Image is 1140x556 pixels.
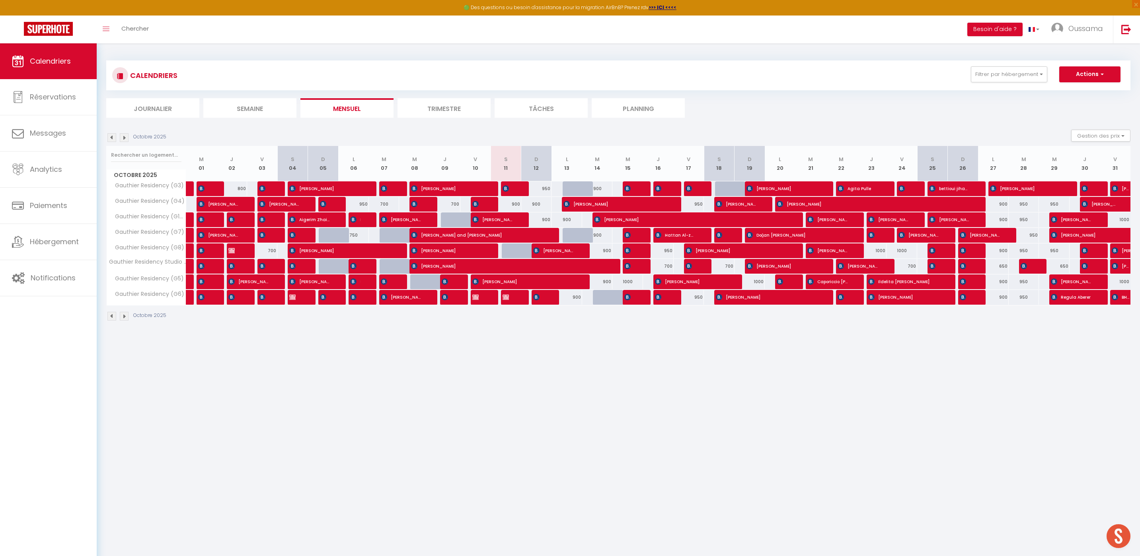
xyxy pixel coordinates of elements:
span: [PERSON_NAME] [716,196,757,212]
span: [PERSON_NAME] [1082,259,1092,274]
span: Gauthier Residency (G4) [108,197,187,206]
img: logout [1121,24,1131,34]
span: [PERSON_NAME] [289,290,300,305]
abbr: S [931,156,934,163]
span: [PERSON_NAME] [198,274,209,289]
div: 800 [216,181,247,196]
span: Med amine BAADID [350,212,361,227]
abbr: M [808,156,813,163]
abbr: L [566,156,568,163]
span: Oussama [1068,23,1103,33]
abbr: D [534,156,538,163]
div: 900 [978,197,1009,212]
th: 22 [826,146,856,181]
th: 09 [430,146,460,181]
span: [PERSON_NAME] BOOKING [PERSON_NAME] [503,290,513,305]
span: [PERSON_NAME] [929,259,939,274]
div: 900 [582,274,613,289]
span: Chercher [121,24,149,33]
span: [PERSON_NAME] [228,212,239,227]
span: [PERSON_NAME] [1051,212,1092,227]
span: [PERSON_NAME] [228,274,269,289]
img: Super Booking [24,22,73,36]
abbr: J [657,156,660,163]
div: 700 [430,197,460,212]
span: [PERSON_NAME] [320,290,330,305]
abbr: M [1052,156,1057,163]
span: [PERSON_NAME] [442,274,452,289]
abbr: S [291,156,294,163]
span: Wafa Arjane [198,243,209,258]
th: 14 [582,146,613,181]
span: [PERSON_NAME] [228,259,239,274]
div: 900 [491,197,521,212]
span: Hattan Al-zahrani [655,227,696,243]
a: [PERSON_NAME] [186,243,190,259]
span: Réservations [30,92,76,102]
abbr: M [382,156,386,163]
th: 12 [521,146,552,181]
span: Gauthier Residency Studio (G1) [108,259,187,265]
div: 1000 [612,274,643,289]
th: 05 [308,146,339,181]
div: 900 [978,290,1009,305]
div: 950 [521,181,552,196]
abbr: M [626,156,630,163]
span: [PERSON_NAME] [624,259,635,274]
div: 900 [582,181,613,196]
span: [PERSON_NAME] [777,274,787,289]
th: 03 [247,146,278,181]
a: [PERSON_NAME] Sbih [186,181,190,196]
abbr: M [1021,156,1026,163]
span: Gauthier Residency (G10) [108,212,187,221]
span: [PERSON_NAME] [1082,243,1092,258]
abbr: M [595,156,600,163]
span: Calendriers [30,56,71,66]
abbr: L [779,156,781,163]
span: [PERSON_NAME] [807,212,848,227]
span: [PERSON_NAME] [686,243,788,258]
span: Regula Aberer [1051,290,1092,305]
span: [PERSON_NAME] PARIS [624,243,635,258]
th: 16 [643,146,674,181]
div: 950 [674,197,704,212]
span: [PERSON_NAME] [228,243,239,258]
div: 900 [582,228,613,243]
div: 950 [1009,228,1039,243]
div: 900 [551,290,582,305]
div: 950 [1039,197,1070,212]
span: [PERSON_NAME] [198,290,209,305]
abbr: J [230,156,233,163]
div: 700 [704,259,735,274]
div: 950 [1009,243,1039,258]
li: Trimestre [398,98,491,118]
th: 11 [491,146,521,181]
button: Filtrer par hébergement [971,66,1047,82]
div: 650 [1039,259,1070,274]
span: Gauthier Residency (G7) [108,228,186,237]
div: 1000 [887,243,917,258]
div: 950 [1009,197,1039,212]
span: Aigerim Zhaiymbet [289,212,330,227]
span: [PERSON_NAME] [960,259,970,274]
span: [PERSON_NAME] [868,227,879,243]
th: 28 [1009,146,1039,181]
span: [PERSON_NAME] [259,259,269,274]
span: [PERSON_NAME] [228,290,239,305]
span: [PERSON_NAME] [868,290,940,305]
span: [PERSON_NAME] [289,243,392,258]
abbr: V [1113,156,1117,163]
span: [PERSON_NAME] [472,274,575,289]
div: 950 [1009,290,1039,305]
div: 1000 [1100,212,1130,227]
span: [PERSON_NAME] [320,196,330,212]
li: Semaine [203,98,296,118]
div: 900 [521,212,552,227]
th: 24 [887,146,917,181]
span: [PERSON_NAME] [990,181,1062,196]
span: [PERSON_NAME] [1082,181,1092,196]
span: Messages [30,128,66,138]
span: [PERSON_NAME] [533,290,544,305]
abbr: J [870,156,873,163]
div: 700 [369,197,399,212]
